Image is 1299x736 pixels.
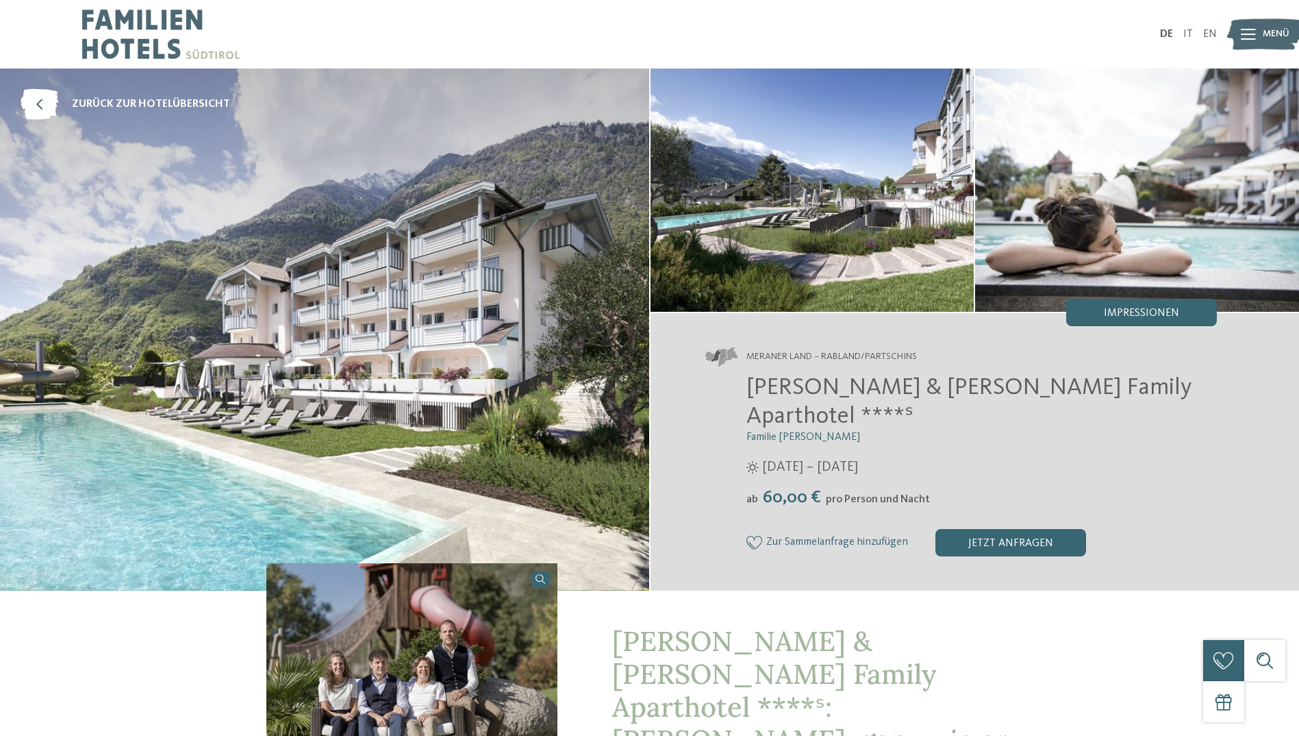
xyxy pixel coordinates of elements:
span: [PERSON_NAME] & [PERSON_NAME] Family Aparthotel ****ˢ [746,376,1191,428]
img: Das Familienhotel im Meraner Land zum Erholen [975,69,1299,312]
div: jetzt anfragen [935,529,1086,556]
span: pro Person und Nacht [826,494,930,505]
a: IT [1183,29,1193,40]
a: DE [1160,29,1173,40]
span: ab [746,494,758,505]
img: Das Familienhotel im Meraner Land zum Erholen [651,69,974,312]
a: zurück zur Hotelübersicht [21,89,230,120]
span: Familie [PERSON_NAME] [746,432,860,443]
span: Meraner Land – Rabland/Partschins [746,350,917,364]
span: zurück zur Hotelübersicht [72,97,230,112]
span: 60,00 € [759,489,824,506]
span: [DATE] – [DATE] [762,458,858,477]
span: Impressionen [1104,308,1179,319]
span: Zur Sammelanfrage hinzufügen [766,537,908,549]
i: Öffnungszeiten im Sommer [746,461,759,474]
span: Menü [1263,27,1289,41]
a: EN [1203,29,1217,40]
